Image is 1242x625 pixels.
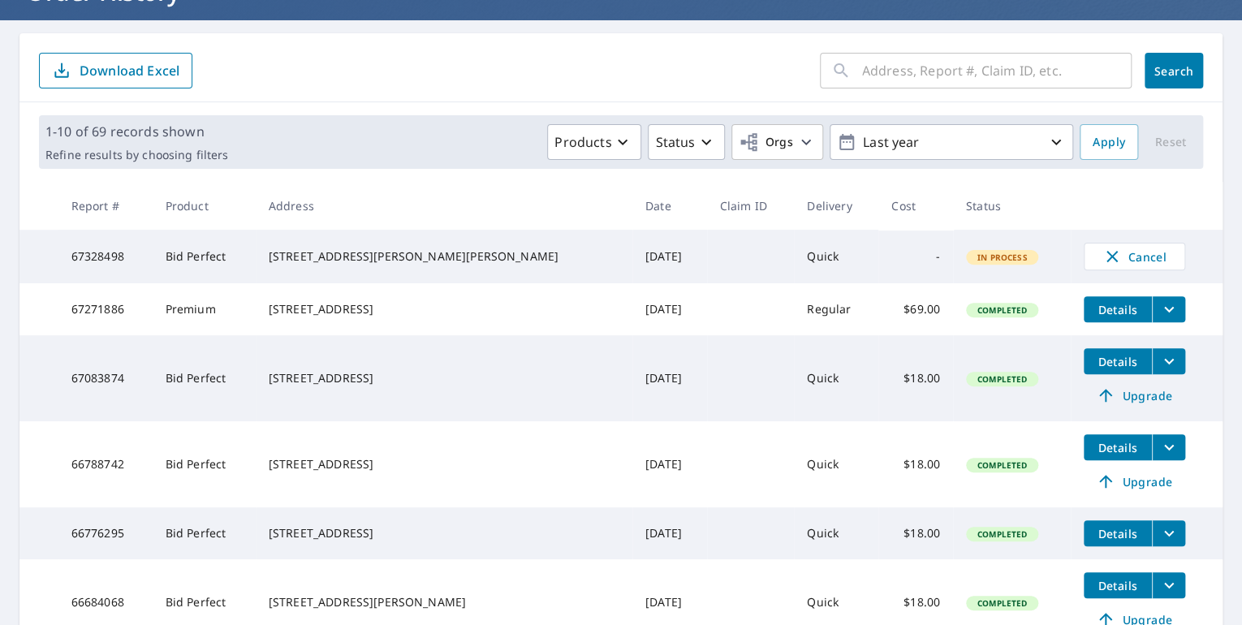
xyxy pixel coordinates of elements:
[1084,243,1185,270] button: Cancel
[58,507,153,559] td: 66776295
[830,124,1073,160] button: Last year
[878,335,953,421] td: $18.00
[739,132,793,153] span: Orgs
[58,230,153,283] td: 67328498
[856,128,1046,157] p: Last year
[794,182,878,230] th: Delivery
[968,528,1037,540] span: Completed
[1084,520,1152,546] button: detailsBtn-66776295
[794,507,878,559] td: Quick
[632,507,707,559] td: [DATE]
[632,335,707,421] td: [DATE]
[80,62,179,80] p: Download Excel
[269,248,619,265] div: [STREET_ADDRESS][PERSON_NAME][PERSON_NAME]
[862,48,1132,93] input: Address, Report #, Claim ID, etc.
[878,283,953,335] td: $69.00
[1084,296,1152,322] button: detailsBtn-67271886
[45,148,228,162] p: Refine results by choosing filters
[1158,63,1190,79] span: Search
[632,283,707,335] td: [DATE]
[794,335,878,421] td: Quick
[731,124,823,160] button: Orgs
[58,283,153,335] td: 67271886
[878,507,953,559] td: $18.00
[1093,354,1142,369] span: Details
[648,124,725,160] button: Status
[1084,348,1152,374] button: detailsBtn-67083874
[1084,572,1152,598] button: detailsBtn-66684068
[45,122,228,141] p: 1-10 of 69 records shown
[58,421,153,507] td: 66788742
[58,182,153,230] th: Report #
[1093,132,1125,153] span: Apply
[39,53,192,88] button: Download Excel
[1093,302,1142,317] span: Details
[632,421,707,507] td: [DATE]
[1093,578,1142,593] span: Details
[1152,572,1185,598] button: filesDropdownBtn-66684068
[968,252,1037,263] span: In Process
[153,335,256,421] td: Bid Perfect
[153,507,256,559] td: Bid Perfect
[953,182,1071,230] th: Status
[1145,53,1203,88] button: Search
[794,421,878,507] td: Quick
[1152,348,1185,374] button: filesDropdownBtn-67083874
[1093,386,1175,405] span: Upgrade
[547,124,641,160] button: Products
[878,182,953,230] th: Cost
[1084,434,1152,460] button: detailsBtn-66788742
[1101,247,1168,266] span: Cancel
[1093,526,1142,541] span: Details
[655,132,695,152] p: Status
[269,525,619,541] div: [STREET_ADDRESS]
[1093,472,1175,491] span: Upgrade
[968,304,1037,316] span: Completed
[1084,468,1185,494] a: Upgrade
[1152,520,1185,546] button: filesDropdownBtn-66776295
[794,230,878,283] td: Quick
[878,230,953,283] td: -
[1152,434,1185,460] button: filesDropdownBtn-66788742
[968,459,1037,471] span: Completed
[153,421,256,507] td: Bid Perfect
[269,301,619,317] div: [STREET_ADDRESS]
[1152,296,1185,322] button: filesDropdownBtn-67271886
[554,132,611,152] p: Products
[256,182,632,230] th: Address
[878,421,953,507] td: $18.00
[707,182,795,230] th: Claim ID
[794,283,878,335] td: Regular
[968,373,1037,385] span: Completed
[1093,440,1142,455] span: Details
[153,182,256,230] th: Product
[269,370,619,386] div: [STREET_ADDRESS]
[269,456,619,472] div: [STREET_ADDRESS]
[632,230,707,283] td: [DATE]
[1084,382,1185,408] a: Upgrade
[58,335,153,421] td: 67083874
[968,597,1037,609] span: Completed
[269,594,619,610] div: [STREET_ADDRESS][PERSON_NAME]
[632,182,707,230] th: Date
[153,283,256,335] td: Premium
[153,230,256,283] td: Bid Perfect
[1080,124,1138,160] button: Apply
